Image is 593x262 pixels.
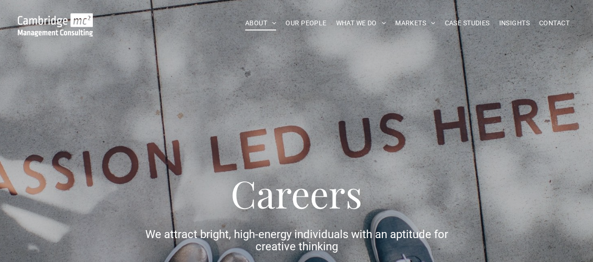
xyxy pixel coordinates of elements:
[240,16,281,30] a: ABOUT
[331,16,391,30] a: WHAT WE DO
[390,16,440,30] a: MARKETS
[534,16,574,30] a: CONTACT
[281,16,331,30] a: OUR PEOPLE
[18,13,93,37] img: Go to Homepage
[495,16,534,30] a: INSIGHTS
[145,228,448,253] span: We attract bright, high-energy individuals with an aptitude for creative thinking
[440,16,495,30] a: CASE STUDIES
[231,168,362,218] span: Careers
